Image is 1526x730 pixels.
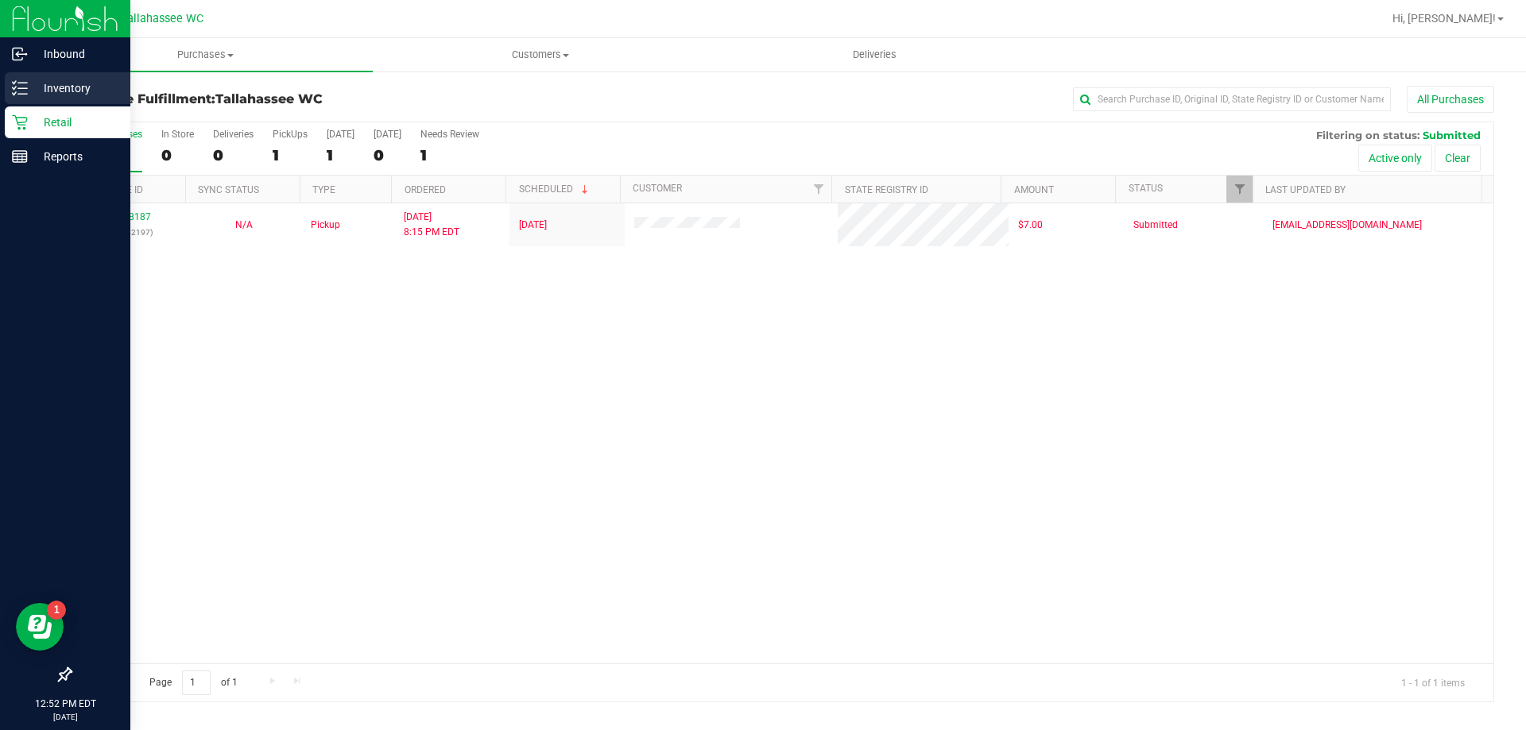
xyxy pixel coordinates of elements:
span: Deliveries [831,48,918,62]
span: Customers [374,48,707,62]
inline-svg: Inbound [12,46,28,62]
div: Deliveries [213,129,254,140]
iframe: Resource center unread badge [47,601,66,620]
iframe: Resource center [16,603,64,651]
span: [EMAIL_ADDRESS][DOMAIN_NAME] [1272,218,1422,233]
a: Last Updated By [1265,184,1346,195]
div: Needs Review [420,129,479,140]
span: Hi, [PERSON_NAME]! [1392,12,1496,25]
span: Pickup [311,218,340,233]
a: Customers [373,38,707,71]
div: [DATE] [374,129,401,140]
p: 12:52 PM EDT [7,697,123,711]
inline-svg: Reports [12,149,28,164]
span: Filtering on status: [1316,129,1419,141]
span: Tallahassee WC [121,12,203,25]
span: [DATE] [519,218,547,233]
div: 1 [420,146,479,164]
span: Submitted [1133,218,1178,233]
a: Filter [805,176,831,203]
span: Page of 1 [136,670,250,695]
div: PickUps [273,129,308,140]
button: All Purchases [1407,86,1494,113]
inline-svg: Inventory [12,80,28,96]
span: 1 - 1 of 1 items [1389,670,1478,694]
div: In Store [161,129,194,140]
input: Search Purchase ID, Original ID, State Registry ID or Customer Name... [1073,87,1391,111]
h3: Purchase Fulfillment: [70,92,544,106]
div: 0 [213,146,254,164]
inline-svg: Retail [12,114,28,130]
p: Inbound [28,44,123,64]
a: Sync Status [198,184,259,195]
div: 1 [327,146,354,164]
p: Inventory [28,79,123,98]
button: Clear [1435,145,1481,172]
a: Customer [633,183,682,194]
div: [DATE] [327,129,354,140]
span: [DATE] 8:15 PM EDT [404,210,459,240]
span: $7.00 [1018,218,1043,233]
span: Purchases [38,48,373,62]
a: Type [312,184,335,195]
a: Status [1129,183,1163,194]
button: Active only [1358,145,1432,172]
a: Scheduled [519,183,591,195]
a: Deliveries [707,38,1042,71]
input: 1 [182,670,211,695]
span: Tallahassee WC [215,91,323,106]
p: Retail [28,113,123,132]
a: Amount [1014,184,1054,195]
a: 12018187 [107,211,151,222]
button: N/A [235,218,253,233]
a: Ordered [405,184,446,195]
span: Submitted [1423,129,1481,141]
div: 1 [273,146,308,164]
a: State Registry ID [845,184,928,195]
p: Reports [28,147,123,166]
div: 0 [374,146,401,164]
span: Not Applicable [235,219,253,230]
div: 0 [161,146,194,164]
a: Purchases [38,38,373,71]
p: [DATE] [7,711,123,723]
a: Filter [1226,176,1253,203]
